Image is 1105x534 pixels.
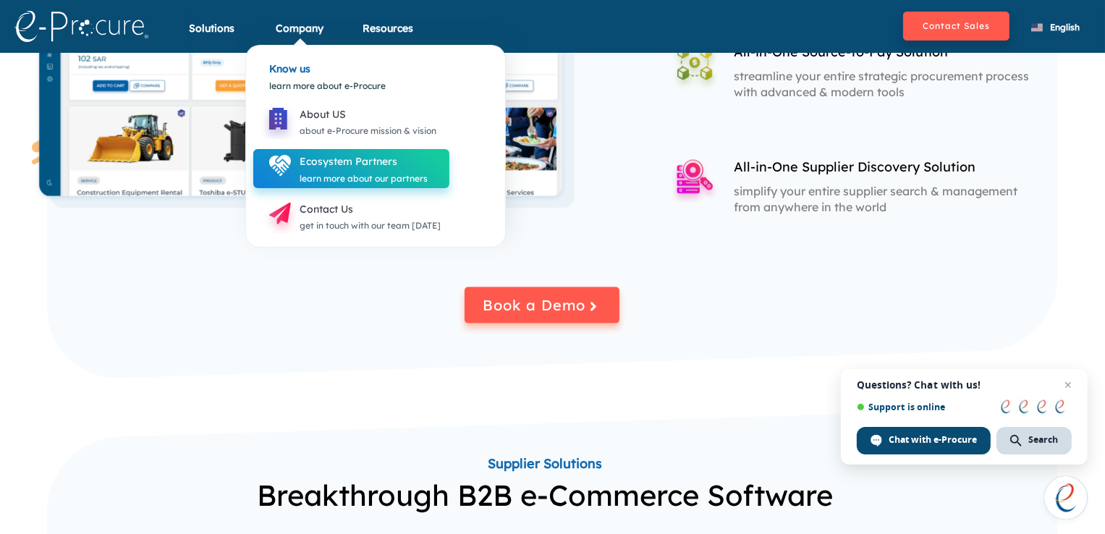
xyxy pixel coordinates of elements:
[857,379,1072,391] span: Questions? Chat with us!
[1028,433,1058,446] span: Search
[889,433,977,446] span: Chat with e-Procure
[1050,22,1080,33] span: English
[300,106,436,123] div: About US
[261,46,491,71] div: Know us
[857,427,991,454] div: Chat with e-Procure
[1044,476,1088,520] div: Open chat
[69,454,1022,473] a: Supplier Solutions
[857,402,991,412] span: Support is online
[300,200,441,218] div: Contact Us
[996,427,1072,454] div: Search
[261,62,491,109] div: learn more about e-Procure
[253,149,449,188] a: Ecosystem Partnerslearn more about our partners
[300,153,428,170] div: Ecosystem Partners
[734,68,1036,100] p: streamline your entire strategic procurement process with advanced & modern tools
[189,21,234,54] div: Solutions
[300,218,441,234] div: get in touch with our team [DATE]
[1059,376,1077,394] span: Close chat
[465,287,619,323] button: Book a Demo
[276,21,323,54] div: Company
[300,123,436,139] div: about e-Procure mission & vision
[734,183,1036,215] p: simplify your entire supplier search & management from anywhere in the world
[363,21,413,54] div: Resources
[69,473,1022,517] p: Breakthrough B2B e-Commerce Software
[253,208,462,219] a: Contact Usget in touch with our team [DATE]
[734,158,1036,176] p: All-in-One Supplier Discovery Solution
[300,171,428,187] div: learn more about our partners
[14,11,148,42] img: logo
[253,113,458,124] a: About USabout e-Procure mission & vision
[903,12,1009,41] button: Contact Sales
